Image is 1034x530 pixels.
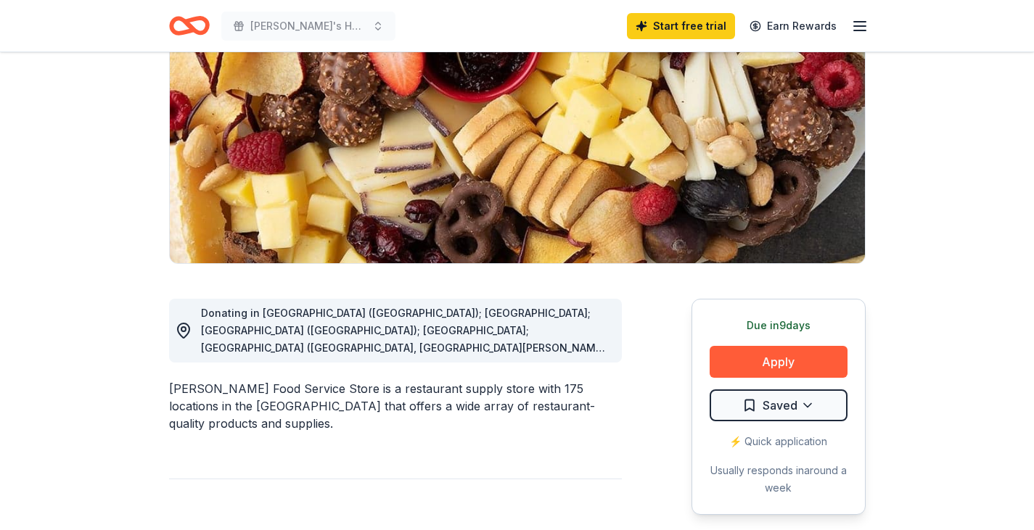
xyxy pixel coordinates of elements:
[627,13,735,39] a: Start free trial
[741,13,845,39] a: Earn Rewards
[710,346,848,378] button: Apply
[169,9,210,43] a: Home
[221,12,395,41] button: [PERSON_NAME]'s Hope Reason to Run 5k
[710,462,848,497] div: Usually responds in around a week
[763,396,797,415] span: Saved
[710,433,848,450] div: ⚡️ Quick application
[710,317,848,334] div: Due in 9 days
[710,389,848,421] button: Saved
[250,17,366,35] span: [PERSON_NAME]'s Hope Reason to Run 5k
[169,380,622,432] div: [PERSON_NAME] Food Service Store is a restaurant supply store with 175 locations in the [GEOGRAPH...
